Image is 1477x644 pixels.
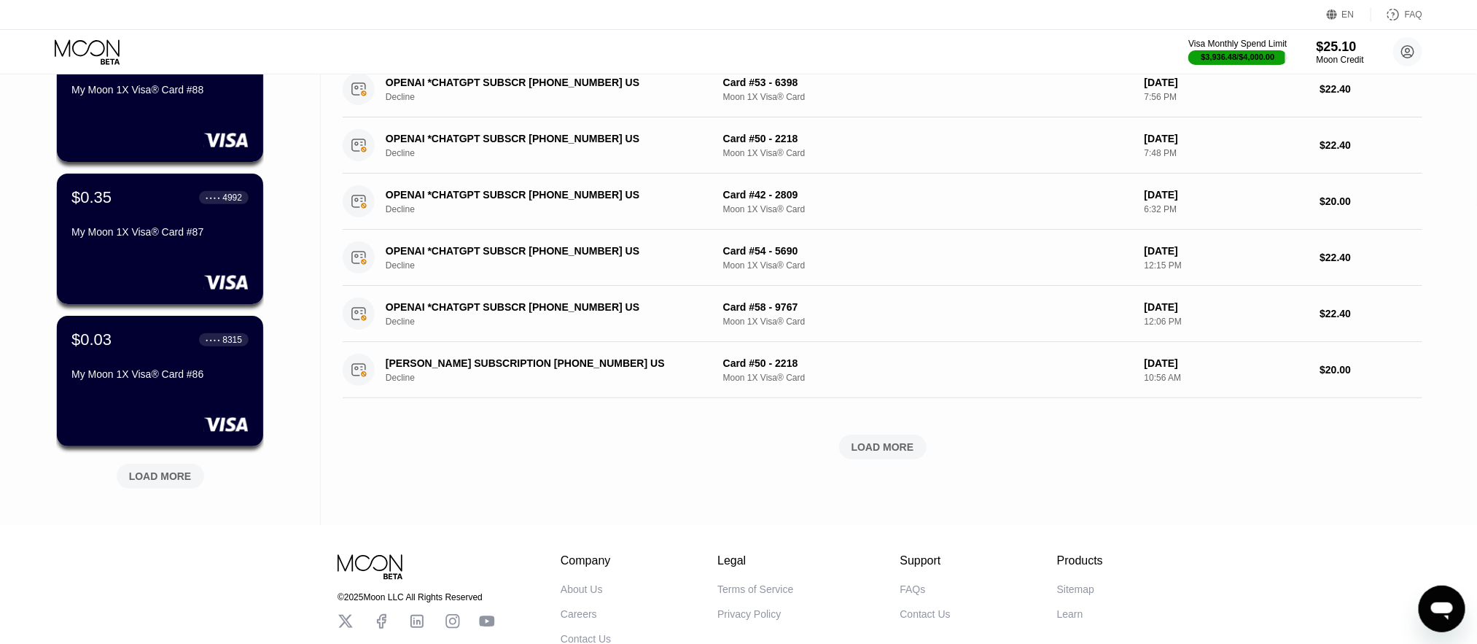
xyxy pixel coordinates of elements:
div: FAQ [1371,7,1422,22]
div: Terms of Service [717,583,793,595]
div: Moon 1X Visa® Card [723,317,1133,327]
div: FAQ [1405,9,1422,20]
div: Learn [1057,608,1083,620]
div: Moon 1X Visa® Card [723,92,1133,102]
div: Card #53 - 6398 [723,77,1133,88]
div: 7:48 PM [1145,148,1309,158]
div: Sitemap [1057,583,1094,595]
div: $0.03 [71,330,112,349]
div: LOAD MORE [343,435,1422,459]
div: ● ● ● ● [206,338,220,342]
div: $20.00 [1320,364,1422,376]
div: Company [561,554,611,567]
div: 8315 [222,335,242,345]
div: $22.40 [1320,308,1422,319]
div: 7:56 PM [1145,92,1309,102]
div: Decline [386,317,717,327]
div: 12:15 PM [1145,260,1309,271]
div: $25.10Moon Credit [1317,39,1364,65]
div: [PERSON_NAME] SUBSCRIPTION [PHONE_NUMBER] US [386,357,694,369]
div: Legal [717,554,793,567]
div: Decline [386,148,717,158]
div: My Moon 1X Visa® Card #87 [71,226,249,238]
div: $22.40 [1320,139,1422,151]
iframe: Button to launch messaging window [1419,586,1465,632]
div: Card #42 - 2809 [723,189,1133,201]
div: [DATE] [1145,301,1309,313]
div: 6:32 PM [1145,204,1309,214]
div: Moon Credit [1317,55,1364,65]
div: FAQs [900,583,926,595]
div: $16.14● ● ● ●5637My Moon 1X Visa® Card #88 [57,31,263,162]
div: $0.03● ● ● ●8315My Moon 1X Visa® Card #86 [57,316,263,446]
div: $3,936.48 / $4,000.00 [1201,53,1275,61]
div: Decline [386,260,717,271]
div: OPENAI *CHATGPT SUBSCR [PHONE_NUMBER] US [386,133,694,144]
div: Decline [386,373,717,383]
div: $0.35 [71,188,112,207]
div: OPENAI *CHATGPT SUBSCR [PHONE_NUMBER] US [386,189,694,201]
div: Card #54 - 5690 [723,245,1133,257]
div: 12:06 PM [1145,317,1309,327]
div: Card #50 - 2218 [723,133,1133,144]
div: OPENAI *CHATGPT SUBSCR [PHONE_NUMBER] US [386,245,694,257]
div: © 2025 Moon LLC All Rights Reserved [338,592,495,602]
div: 10:56 AM [1145,373,1309,383]
div: Decline [386,204,717,214]
div: Contact Us [900,608,951,620]
div: $22.40 [1320,83,1422,95]
div: $25.10 [1317,39,1364,55]
div: My Moon 1X Visa® Card #88 [71,84,249,96]
div: Moon 1X Visa® Card [723,373,1133,383]
div: OPENAI *CHATGPT SUBSCR [PHONE_NUMBER] USDeclineCard #54 - 5690Moon 1X Visa® Card[DATE]12:15 PM$22.40 [343,230,1422,286]
div: OPENAI *CHATGPT SUBSCR [PHONE_NUMBER] USDeclineCard #42 - 2809Moon 1X Visa® Card[DATE]6:32 PM$20.00 [343,174,1422,230]
div: LOAD MORE [129,470,192,483]
div: Careers [561,608,597,620]
div: Card #50 - 2218 [723,357,1133,369]
div: OPENAI *CHATGPT SUBSCR [PHONE_NUMBER] US [386,301,694,313]
div: Decline [386,92,717,102]
div: 4992 [222,193,242,203]
div: Privacy Policy [717,608,781,620]
div: [DATE] [1145,245,1309,257]
div: [PERSON_NAME] SUBSCRIPTION [PHONE_NUMBER] USDeclineCard #50 - 2218Moon 1X Visa® Card[DATE]10:56 A... [343,342,1422,398]
div: About Us [561,583,603,595]
div: OPENAI *CHATGPT SUBSCR [PHONE_NUMBER] USDeclineCard #50 - 2218Moon 1X Visa® Card[DATE]7:48 PM$22.40 [343,117,1422,174]
div: Moon 1X Visa® Card [723,204,1133,214]
div: Card #58 - 9767 [723,301,1133,313]
div: [DATE] [1145,189,1309,201]
div: My Moon 1X Visa® Card #86 [71,368,249,380]
div: LOAD MORE [106,458,215,489]
div: Visa Monthly Spend Limit [1188,39,1287,49]
div: Support [900,554,951,567]
div: Products [1057,554,1103,567]
div: EN [1342,9,1355,20]
div: OPENAI *CHATGPT SUBSCR [PHONE_NUMBER] USDeclineCard #58 - 9767Moon 1X Visa® Card[DATE]12:06 PM$22.40 [343,286,1422,342]
div: OPENAI *CHATGPT SUBSCR [PHONE_NUMBER] USDeclineCard #53 - 6398Moon 1X Visa® Card[DATE]7:56 PM$22.40 [343,61,1422,117]
div: EN [1327,7,1371,22]
div: Moon 1X Visa® Card [723,148,1133,158]
div: ● ● ● ● [206,195,220,200]
div: [DATE] [1145,77,1309,88]
div: Visa Monthly Spend Limit$3,936.48/$4,000.00 [1188,39,1287,65]
div: LOAD MORE [851,441,914,454]
div: $0.35● ● ● ●4992My Moon 1X Visa® Card #87 [57,174,263,304]
div: Moon 1X Visa® Card [723,260,1133,271]
div: [DATE] [1145,133,1309,144]
div: [DATE] [1145,357,1309,369]
div: OPENAI *CHATGPT SUBSCR [PHONE_NUMBER] US [386,77,694,88]
div: $20.00 [1320,195,1422,207]
div: $22.40 [1320,252,1422,263]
